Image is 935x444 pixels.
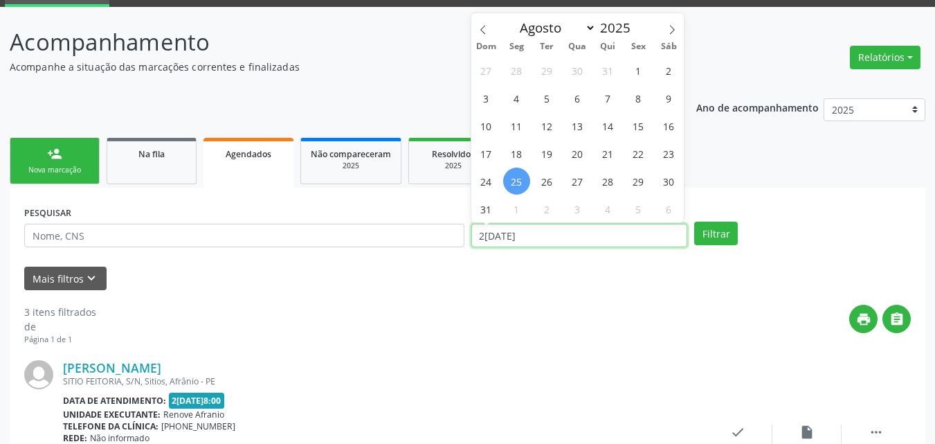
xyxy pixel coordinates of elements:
span: Agosto 22, 2025 [625,140,652,167]
span: Julho 30, 2025 [564,57,591,84]
img: img [24,360,53,389]
span: Agosto 14, 2025 [594,112,621,139]
a: [PERSON_NAME] [63,360,161,375]
span: Agosto 13, 2025 [564,112,591,139]
i: print [856,312,871,327]
div: 2025 [419,161,488,171]
span: Agosto 19, 2025 [534,140,561,167]
span: Sex [623,42,653,51]
i: check [730,425,745,440]
span: Agosto 12, 2025 [534,112,561,139]
b: Data de atendimento: [63,395,166,407]
i:  [869,425,884,440]
span: Agendados [226,148,271,160]
span: Setembro 3, 2025 [564,195,591,222]
div: person_add [47,146,62,161]
p: Acompanhe a situação das marcações correntes e finalizadas [10,60,651,74]
span: Agosto 24, 2025 [473,168,500,195]
span: Dom [471,42,502,51]
span: Setembro 2, 2025 [534,195,561,222]
span: Agosto 11, 2025 [503,112,530,139]
span: Agosto 26, 2025 [534,168,561,195]
button: print [849,305,878,333]
span: Julho 28, 2025 [503,57,530,84]
span: Ter [532,42,562,51]
div: 3 itens filtrados [24,305,96,319]
span: Agosto 1, 2025 [625,57,652,84]
p: Acompanhamento [10,25,651,60]
span: Agosto 16, 2025 [655,112,682,139]
span: Agosto 23, 2025 [655,140,682,167]
span: Na fila [138,148,165,160]
div: 2025 [311,161,391,171]
input: Year [596,19,642,37]
div: de [24,319,96,334]
span: Agosto 9, 2025 [655,85,682,112]
span: Agosto 5, 2025 [534,85,561,112]
b: Telefone da clínica: [63,420,158,432]
button: Filtrar [694,222,738,245]
b: Rede: [63,432,87,444]
button: Mais filtroskeyboard_arrow_down [24,267,107,291]
span: Agosto 15, 2025 [625,112,652,139]
select: Month [514,18,597,37]
span: [PHONE_NUMBER] [161,420,235,432]
p: Ano de acompanhamento [696,98,819,116]
span: Agosto 4, 2025 [503,85,530,112]
button:  [882,305,911,333]
span: Seg [501,42,532,51]
span: Renove Afranio [163,409,224,420]
input: Selecione um intervalo [471,224,688,247]
span: Agosto 18, 2025 [503,140,530,167]
span: Agosto 20, 2025 [564,140,591,167]
span: Agosto 31, 2025 [473,195,500,222]
span: Setembro 5, 2025 [625,195,652,222]
span: Agosto 10, 2025 [473,112,500,139]
span: Agosto 6, 2025 [564,85,591,112]
span: Agosto 21, 2025 [594,140,621,167]
span: Agosto 17, 2025 [473,140,500,167]
span: Agosto 27, 2025 [564,168,591,195]
span: Qui [592,42,623,51]
span: Agosto 8, 2025 [625,85,652,112]
span: Não compareceram [311,148,391,160]
button: Relatórios [850,46,920,69]
i: insert_drive_file [799,425,815,440]
div: SITIO FEITORIA, S/N, Sitios, Afrânio - PE [63,375,703,387]
span: Setembro 1, 2025 [503,195,530,222]
i:  [889,312,905,327]
label: PESQUISAR [24,202,71,224]
span: Agosto 25, 2025 [503,168,530,195]
span: Agosto 28, 2025 [594,168,621,195]
span: Agosto 2, 2025 [655,57,682,84]
i: keyboard_arrow_down [84,271,99,286]
input: Nome, CNS [24,224,464,247]
b: Unidade executante: [63,409,161,420]
div: Nova marcação [20,165,89,175]
span: Qua [562,42,592,51]
span: Agosto 3, 2025 [473,85,500,112]
span: Agosto 29, 2025 [625,168,652,195]
span: Julho 27, 2025 [473,57,500,84]
span: Agosto 7, 2025 [594,85,621,112]
span: Agosto 30, 2025 [655,168,682,195]
span: Setembro 4, 2025 [594,195,621,222]
div: Página 1 de 1 [24,334,96,346]
span: Sáb [653,42,684,51]
span: 2[DATE]8:00 [169,393,225,409]
span: Julho 31, 2025 [594,57,621,84]
span: Julho 29, 2025 [534,57,561,84]
span: Resolvidos [432,148,475,160]
span: Setembro 6, 2025 [655,195,682,222]
span: Não informado [90,432,149,444]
